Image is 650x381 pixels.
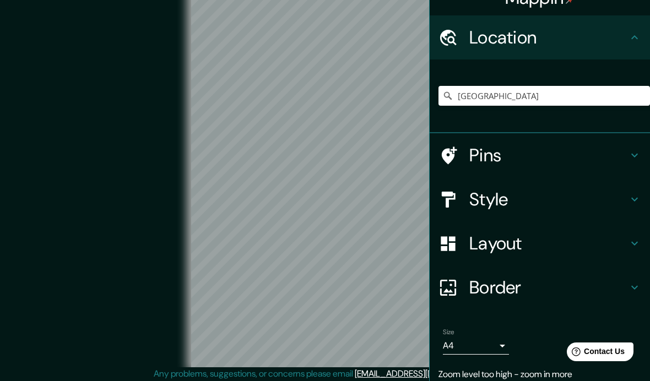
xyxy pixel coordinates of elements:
a: [EMAIL_ADDRESS][DOMAIN_NAME] [355,368,491,379]
div: Location [430,15,650,59]
p: Zoom level too high - zoom in more [438,368,641,381]
div: Border [430,265,650,309]
input: Pick your city or area [438,86,650,106]
div: Style [430,177,650,221]
p: Any problems, suggestions, or concerns please email . [154,367,492,380]
label: Size [443,328,454,337]
h4: Border [469,276,628,298]
div: Layout [430,221,650,265]
div: Pins [430,133,650,177]
div: A4 [443,337,509,355]
h4: Style [469,188,628,210]
h4: Location [469,26,628,48]
h4: Layout [469,232,628,254]
h4: Pins [469,144,628,166]
iframe: Help widget launcher [552,338,638,369]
